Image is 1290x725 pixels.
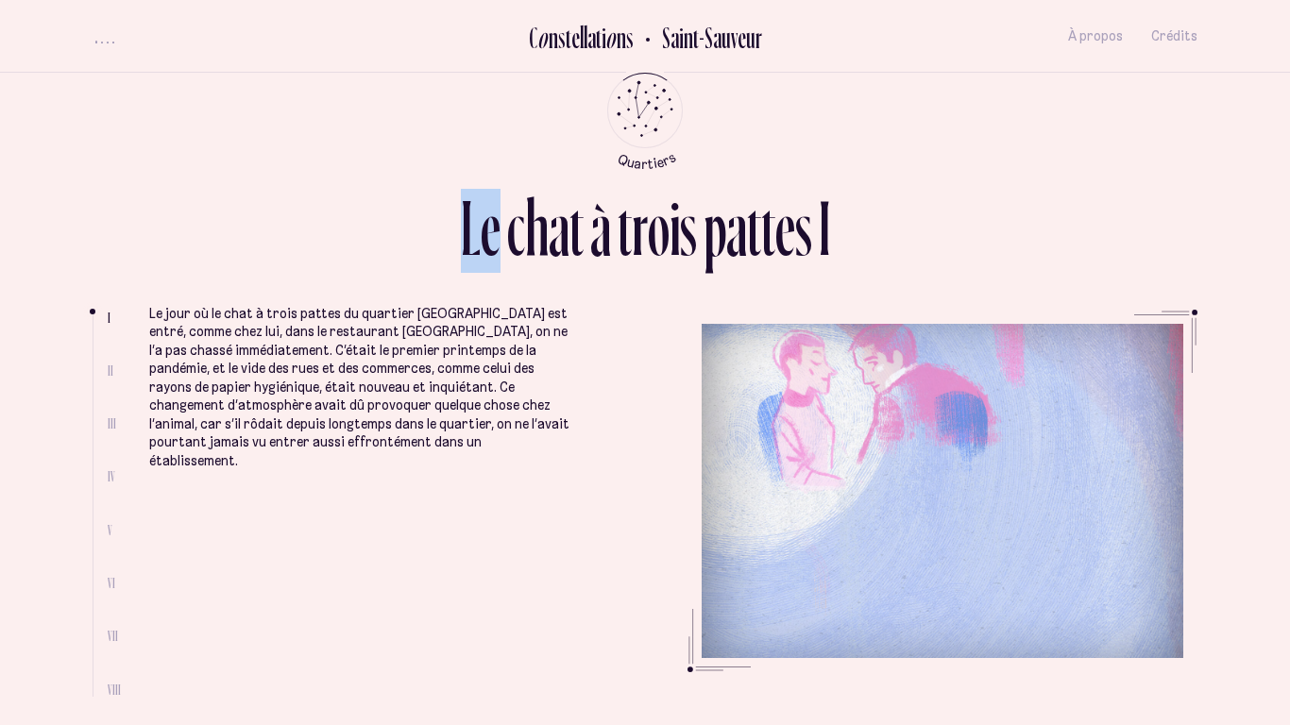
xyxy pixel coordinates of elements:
[461,189,481,267] div: L
[566,22,571,53] div: t
[537,22,549,53] div: o
[680,189,697,267] div: s
[558,22,566,53] div: s
[634,21,762,52] button: Retour au Quartier
[108,682,121,698] span: VIII
[93,26,117,46] button: volume audio
[761,189,775,267] div: t
[108,310,110,326] span: I
[747,189,761,267] div: t
[819,189,830,267] div: I
[108,362,113,379] span: II
[571,22,580,53] div: e
[529,22,537,53] div: C
[632,189,648,267] div: r
[481,189,501,267] div: e
[648,22,762,53] h2: Saint-Sauveur
[618,189,632,267] div: t
[1151,14,1197,59] button: Crédits
[587,22,596,53] div: a
[605,22,617,53] div: o
[590,189,611,267] div: à
[549,22,558,53] div: n
[1151,28,1197,44] span: Crédits
[108,575,115,591] span: VI
[590,73,701,170] button: Retour au menu principal
[602,22,606,53] div: i
[580,22,584,53] div: l
[617,22,626,53] div: n
[670,189,680,267] div: i
[108,522,112,538] span: V
[108,628,118,644] span: VII
[549,189,569,267] div: a
[1068,14,1123,59] button: À propos
[615,148,678,172] tspan: Quartiers
[525,189,549,267] div: h
[726,189,747,267] div: a
[795,189,812,267] div: s
[775,189,795,267] div: e
[507,189,525,267] div: c
[1068,28,1123,44] span: À propos
[596,22,602,53] div: t
[569,189,584,267] div: t
[108,468,115,484] span: IV
[648,189,670,267] div: o
[704,189,726,267] div: p
[149,305,569,471] p: Le jour où le chat à trois pattes du quartier [GEOGRAPHIC_DATA] est entré, comme chez lui, dans l...
[584,22,587,53] div: l
[108,415,116,431] span: III
[626,22,634,53] div: s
